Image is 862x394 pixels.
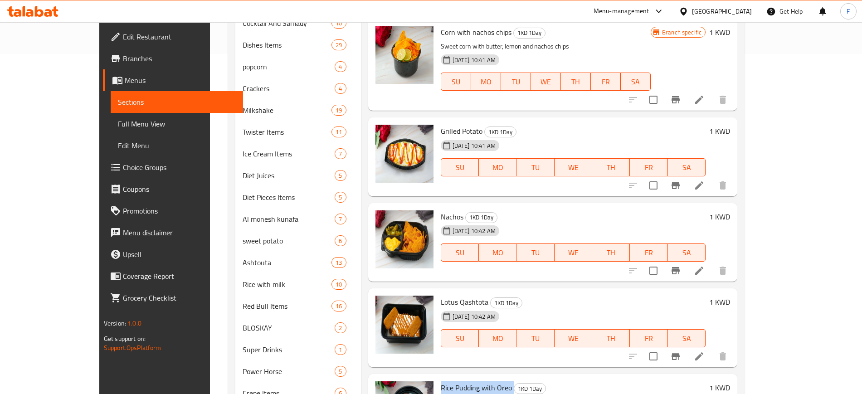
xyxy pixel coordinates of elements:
[441,295,488,309] span: Lotus Qashtota
[482,246,513,259] span: MO
[505,75,527,88] span: TU
[332,128,346,136] span: 11
[558,332,589,345] span: WE
[658,28,705,37] span: Branch specific
[331,18,346,29] div: items
[243,279,332,290] span: Rice with milk
[531,73,561,91] button: WE
[243,126,332,137] span: Twister Items
[123,271,236,282] span: Coverage Report
[644,176,663,195] span: Select to update
[235,339,361,360] div: Super Drinks1
[482,332,513,345] span: MO
[596,332,626,345] span: TH
[484,126,516,137] div: 1KD 1Day
[665,175,687,196] button: Branch-specific-item
[243,170,335,181] span: Diet Juices
[441,41,651,52] p: Sweet corn with butter, lemon and nachos chips
[125,75,236,86] span: Menus
[692,6,752,16] div: [GEOGRAPHIC_DATA]
[375,26,433,84] img: Corn with nachos chips
[111,91,243,113] a: Sections
[449,227,499,235] span: [DATE] 10:42 AM
[441,124,482,138] span: Grilled Potato
[235,56,361,78] div: popcorn4
[644,347,663,366] span: Select to update
[694,351,705,362] a: Edit menu item
[555,158,592,176] button: WE
[331,39,346,50] div: items
[123,292,236,303] span: Grocery Checklist
[104,333,146,345] span: Get support on:
[103,48,243,69] a: Branches
[123,227,236,238] span: Menu disclaimer
[235,165,361,186] div: Diet Juices5
[243,192,335,203] span: Diet Pieces Items
[516,329,554,347] button: TU
[445,161,475,174] span: SU
[235,186,361,208] div: Diet Pieces Items5
[449,312,499,321] span: [DATE] 10:42 AM
[668,329,706,347] button: SA
[243,257,332,268] span: Ashtouta
[235,34,361,56] div: Dishes Items29
[558,246,589,259] span: WE
[445,75,468,88] span: SU
[235,252,361,273] div: Ashtouta13
[335,366,346,377] div: items
[335,192,346,203] div: items
[596,161,626,174] span: TH
[520,332,550,345] span: TU
[449,141,499,150] span: [DATE] 10:41 AM
[594,75,617,88] span: FR
[123,53,236,64] span: Branches
[441,329,479,347] button: SU
[375,125,433,183] img: Grilled Potato
[665,89,687,111] button: Branch-specific-item
[235,12,361,34] div: Cocktail And Samady10
[709,381,730,394] h6: 1 KWD
[331,257,346,268] div: items
[491,298,522,308] span: 1KD 1Day
[668,158,706,176] button: SA
[485,127,516,137] span: 1KD 1Day
[243,61,335,72] span: popcorn
[103,287,243,309] a: Grocery Checklist
[335,344,346,355] div: items
[561,73,591,91] button: TH
[243,83,335,94] span: Crackers
[103,200,243,222] a: Promotions
[479,329,516,347] button: MO
[644,90,663,109] span: Select to update
[335,148,346,159] div: items
[335,170,346,181] div: items
[665,345,687,367] button: Branch-specific-item
[471,73,501,91] button: MO
[490,297,522,308] div: 1KD 1Day
[332,302,346,311] span: 16
[335,83,346,94] div: items
[331,279,346,290] div: items
[335,215,346,224] span: 7
[482,161,513,174] span: MO
[630,329,667,347] button: FR
[694,180,705,191] a: Edit menu item
[104,317,126,329] span: Version:
[712,260,734,282] button: delete
[235,230,361,252] div: sweet potato6
[335,63,346,71] span: 4
[520,246,550,259] span: TU
[475,75,497,88] span: MO
[332,106,346,115] span: 19
[243,39,332,50] span: Dishes Items
[243,235,335,246] span: sweet potato
[335,235,346,246] div: items
[665,260,687,282] button: Branch-specific-item
[335,61,346,72] div: items
[375,210,433,268] img: Nachos
[672,161,702,174] span: SA
[235,143,361,165] div: Ice Cream Items7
